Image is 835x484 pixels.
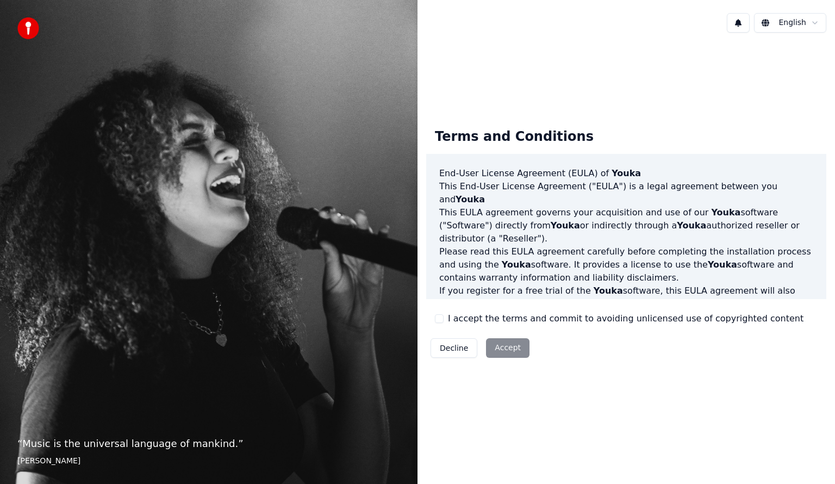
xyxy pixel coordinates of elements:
span: Youka [708,259,737,270]
span: Youka [456,194,485,204]
span: Youka [594,286,623,296]
p: This End-User License Agreement ("EULA") is a legal agreement between you and [439,180,813,206]
p: “ Music is the universal language of mankind. ” [17,436,400,451]
span: Youka [502,259,531,270]
span: Youka [730,299,759,309]
span: Youka [551,220,580,231]
p: This EULA agreement governs your acquisition and use of our software ("Software") directly from o... [439,206,813,245]
label: I accept the terms and commit to avoiding unlicensed use of copyrighted content [448,312,803,325]
div: Terms and Conditions [426,120,602,154]
p: If you register for a free trial of the software, this EULA agreement will also govern that trial... [439,284,813,337]
button: Decline [431,338,477,358]
span: Youka [711,207,740,218]
span: Youka [677,220,706,231]
span: Youka [612,168,641,178]
p: Please read this EULA agreement carefully before completing the installation process and using th... [439,245,813,284]
h3: End-User License Agreement (EULA) of [439,167,813,180]
img: youka [17,17,39,39]
footer: [PERSON_NAME] [17,456,400,467]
